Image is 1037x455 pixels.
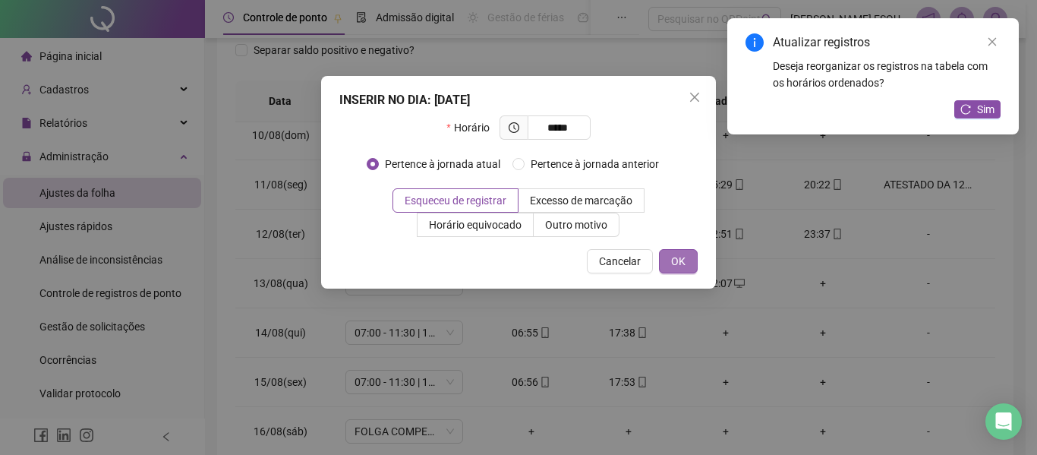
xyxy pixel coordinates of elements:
span: close [689,91,701,103]
span: info-circle [745,33,764,52]
span: Outro motivo [545,219,607,231]
div: Deseja reorganizar os registros na tabela com os horários ordenados? [773,58,1001,91]
div: INSERIR NO DIA : [DATE] [339,91,698,109]
a: Close [984,33,1001,50]
span: clock-circle [509,122,519,133]
span: OK [671,253,686,270]
span: Esqueceu de registrar [405,194,506,207]
button: Sim [954,100,1001,118]
span: Excesso de marcação [530,194,632,207]
div: Atualizar registros [773,33,1001,52]
button: OK [659,249,698,273]
span: close [987,36,998,47]
label: Horário [446,115,499,140]
div: Open Intercom Messenger [985,403,1022,440]
span: Pertence à jornada atual [379,156,506,172]
span: Sim [977,101,994,118]
span: reload [960,104,971,115]
span: Cancelar [599,253,641,270]
button: Cancelar [587,249,653,273]
span: Horário equivocado [429,219,522,231]
span: Pertence à jornada anterior [525,156,665,172]
button: Close [682,85,707,109]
